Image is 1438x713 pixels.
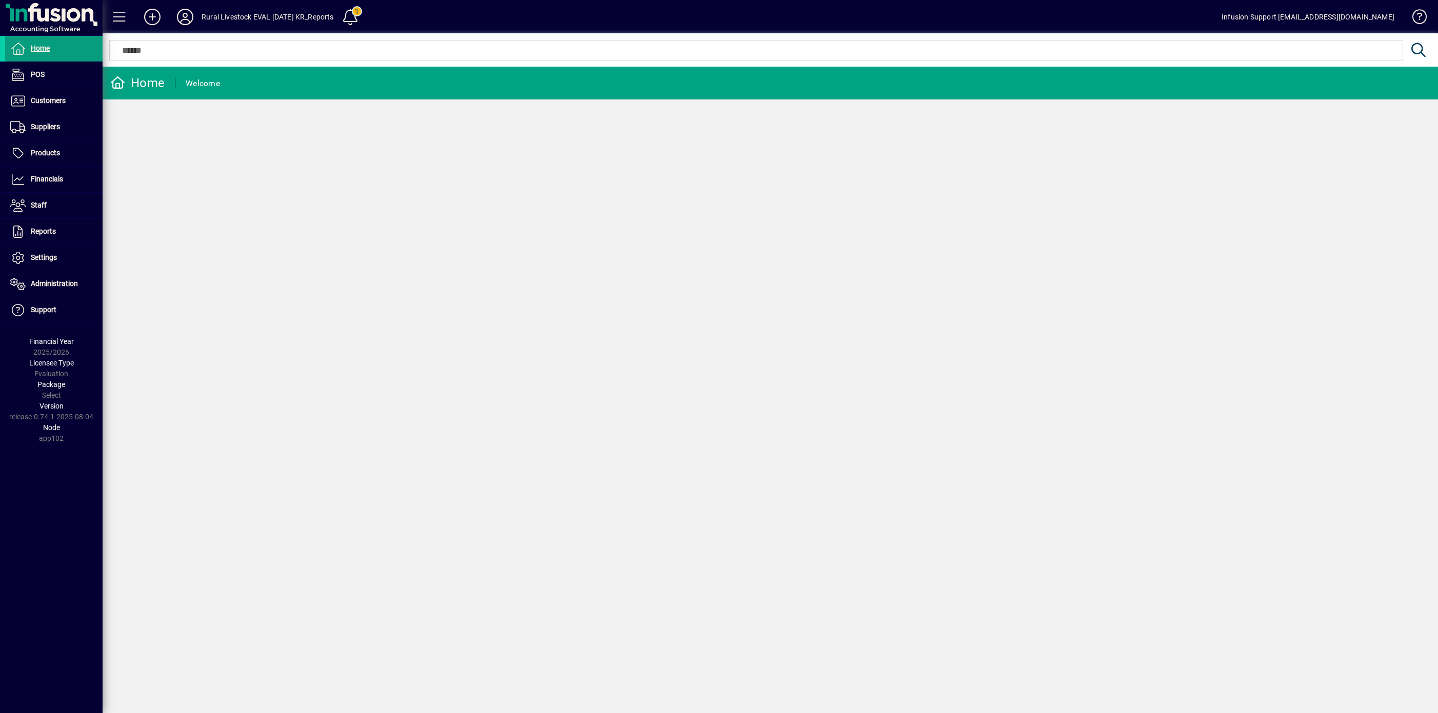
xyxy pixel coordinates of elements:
[31,70,45,78] span: POS
[31,253,57,261] span: Settings
[43,423,60,432] span: Node
[31,201,47,209] span: Staff
[31,227,56,235] span: Reports
[5,62,103,88] a: POS
[31,96,66,105] span: Customers
[29,337,74,345] span: Financial Year
[1222,9,1394,25] div: Infusion Support [EMAIL_ADDRESS][DOMAIN_NAME]
[186,75,220,92] div: Welcome
[202,9,334,25] div: Rural Livestock EVAL [DATE] KR_Reports
[5,114,103,140] a: Suppliers
[5,193,103,218] a: Staff
[110,75,165,91] div: Home
[39,402,64,410] span: Version
[5,245,103,271] a: Settings
[31,305,56,314] span: Support
[31,279,78,288] span: Administration
[5,88,103,114] a: Customers
[1405,2,1425,35] a: Knowledge Base
[31,123,60,131] span: Suppliers
[5,271,103,297] a: Administration
[136,8,169,26] button: Add
[29,359,74,367] span: Licensee Type
[31,175,63,183] span: Financials
[31,149,60,157] span: Products
[5,167,103,192] a: Financials
[31,44,50,52] span: Home
[169,8,202,26] button: Profile
[5,297,103,323] a: Support
[5,140,103,166] a: Products
[37,380,65,389] span: Package
[5,219,103,245] a: Reports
